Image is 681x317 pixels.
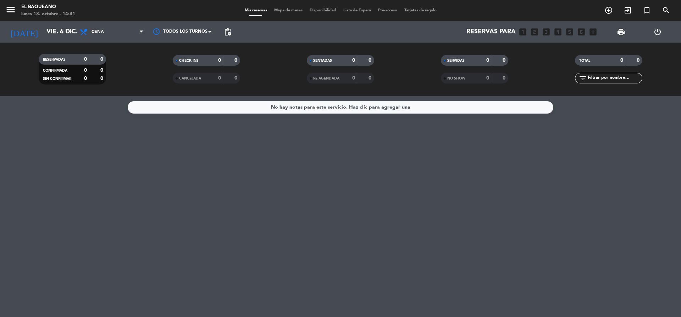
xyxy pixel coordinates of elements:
i: add_box [588,27,598,37]
i: looks_one [518,27,527,37]
span: Mapa de mesas [271,9,306,12]
strong: 0 [637,58,641,63]
i: [DATE] [5,24,43,40]
span: Pre-acceso [375,9,401,12]
span: Lista de Espera [340,9,375,12]
strong: 0 [84,76,87,81]
span: SENTADAS [313,59,332,62]
div: El Baqueano [21,4,75,11]
strong: 0 [503,76,507,81]
span: Mis reservas [241,9,271,12]
input: Filtrar por nombre... [587,74,642,82]
span: RE AGENDADA [313,77,339,80]
span: SERVIDAS [447,59,465,62]
i: looks_3 [542,27,551,37]
span: NO SHOW [447,77,465,80]
i: search [662,6,670,15]
i: menu [5,4,16,15]
span: TOTAL [579,59,590,62]
div: lunes 13. octubre - 14:41 [21,11,75,18]
strong: 0 [234,76,239,81]
strong: 0 [218,76,221,81]
i: turned_in_not [643,6,651,15]
div: No hay notas para este servicio. Haz clic para agregar una [271,103,410,111]
strong: 0 [486,58,489,63]
span: CANCELADA [179,77,201,80]
strong: 0 [100,76,105,81]
strong: 0 [100,68,105,73]
strong: 0 [486,76,489,81]
i: looks_6 [577,27,586,37]
strong: 0 [100,57,105,62]
span: print [617,28,625,36]
span: Reservas para [466,28,516,35]
span: SIN CONFIRMAR [43,77,71,81]
span: CHECK INS [179,59,199,62]
button: menu [5,4,16,17]
i: looks_5 [565,27,574,37]
strong: 0 [369,76,373,81]
i: power_settings_new [653,28,662,36]
i: looks_4 [553,27,563,37]
span: Tarjetas de regalo [401,9,440,12]
span: Cena [92,29,104,34]
i: filter_list [578,74,587,82]
i: arrow_drop_down [66,28,74,36]
i: exit_to_app [624,6,632,15]
strong: 0 [84,68,87,73]
strong: 0 [369,58,373,63]
span: Disponibilidad [306,9,340,12]
strong: 0 [352,76,355,81]
i: looks_two [530,27,539,37]
span: CONFIRMADA [43,69,67,72]
strong: 0 [218,58,221,63]
div: LOG OUT [639,21,676,43]
strong: 0 [352,58,355,63]
span: RESERVADAS [43,58,66,61]
strong: 0 [84,57,87,62]
i: add_circle_outline [604,6,613,15]
strong: 0 [234,58,239,63]
strong: 0 [620,58,623,63]
span: pending_actions [223,28,232,36]
strong: 0 [503,58,507,63]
